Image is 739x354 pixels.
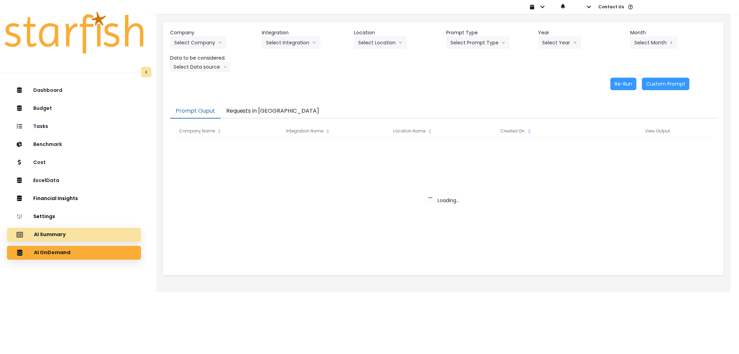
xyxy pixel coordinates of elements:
button: Custom Prompt [642,78,689,90]
button: Prompt Ouput [170,104,221,119]
button: ExcelData [7,174,141,188]
button: AI Summary [7,228,141,242]
div: Location Name [390,124,496,138]
p: ExcelData [33,178,59,183]
p: Tasks [33,123,48,129]
svg: arrow down line [573,39,577,46]
button: Cost [7,156,141,170]
button: AI OnDemand [7,246,141,260]
header: Location [354,29,441,36]
svg: sort [427,129,433,134]
button: Select Integrationarrow down line [262,36,320,49]
button: Budget [7,102,141,115]
p: Benchmark [33,141,62,147]
header: Data to be considered. [170,54,257,62]
button: Select Companyarrow down line [170,36,226,49]
svg: sort [527,129,532,134]
button: Benchmark [7,138,141,152]
p: Cost [33,159,46,165]
p: AI OnDemand [34,250,70,256]
header: Prompt Type [446,29,533,36]
svg: arrow down line [312,39,316,46]
span: Loading... [438,197,459,204]
p: Dashboard [33,87,62,93]
div: Created On [497,124,604,138]
button: Select Prompt Typearrow down line [446,36,510,49]
svg: sort [325,129,331,134]
button: Settings [7,210,141,224]
button: Select Montharrow left line [630,36,678,49]
button: Re-Run [610,78,636,90]
button: Tasks [7,120,141,133]
button: Dashboard [7,84,141,97]
button: Select Yeararrow down line [538,36,581,49]
div: Company Name [176,124,282,138]
p: Budget [33,105,52,111]
svg: arrow down line [218,39,222,46]
svg: sort [217,129,222,134]
button: Requests in [GEOGRAPHIC_DATA] [221,104,325,119]
p: AI Summary [34,232,66,238]
header: Month [630,29,717,36]
header: Year [538,29,625,36]
div: View Output [604,124,711,138]
button: Financial Insights [7,192,141,206]
svg: arrow down line [398,39,403,46]
svg: arrow down line [501,39,505,46]
button: Select Data sourcearrow down line [170,62,230,72]
header: Company [170,29,257,36]
header: Integration [262,29,349,36]
svg: arrow down line [223,63,227,70]
button: Select Locationarrow down line [354,36,407,49]
div: Integration Name [283,124,389,138]
svg: arrow left line [669,39,674,46]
